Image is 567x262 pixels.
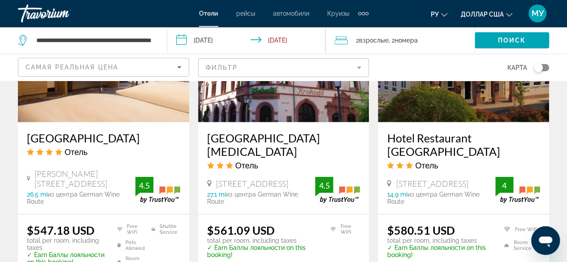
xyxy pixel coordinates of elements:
[167,27,325,54] button: Check-in date: Oct 8, 2026 Check-out date: Oct 12, 2026
[475,32,549,48] button: Поиск
[27,237,106,251] p: total per room, including taxes
[147,223,180,235] li: Shuttle Service
[415,160,438,170] span: Отель
[315,177,360,203] img: trustyou-badge.svg
[26,64,118,71] span: Самая реальная цена
[27,147,180,157] div: 4 star Hotel
[396,179,468,189] span: [STREET_ADDRESS]
[532,9,544,18] font: МУ
[135,180,153,191] div: 4.5
[389,34,418,47] span: , 2
[499,223,540,235] li: Free WiFi
[395,37,418,44] span: номера
[27,191,48,198] span: 26.5 mi
[235,160,258,170] span: Отель
[207,244,320,258] p: ✓ Earn Баллы лояльности on this booking!
[18,2,108,25] a: Травориум
[387,191,407,198] span: 14.9 mi
[135,177,180,203] img: trustyou-badge.svg
[431,8,447,21] button: Изменить язык
[326,223,360,235] li: Free WiFi
[325,27,475,54] button: Travelers: 2 adults, 0 children
[315,180,333,191] div: 4.5
[207,191,226,198] span: 27.1 mi
[387,131,540,158] a: Hotel Restaurant [GEOGRAPHIC_DATA]
[387,191,479,205] span: из центра German Wine Route
[526,4,549,23] button: Меню пользователя
[387,244,493,258] p: ✓ Earn Баллы лояльности on this booking!
[327,10,349,17] a: Круизы
[387,223,454,237] ins: $580.51 USD
[27,191,120,205] span: из центра German Wine Route
[359,37,389,44] span: Взрослые
[495,177,540,203] img: trustyou-badge.svg
[207,131,360,158] a: [GEOGRAPHIC_DATA][MEDICAL_DATA]
[358,6,368,21] button: Дополнительные элементы навигации
[27,131,180,145] a: [GEOGRAPHIC_DATA]
[273,10,309,17] a: автомобили
[199,10,218,17] a: Отели
[207,237,320,244] p: total per room, including taxes
[35,169,135,189] span: [PERSON_NAME][STREET_ADDRESS]
[27,223,95,237] ins: $547.18 USD
[461,11,504,18] font: доллар США
[356,34,389,47] span: 2
[198,58,369,77] button: Filter
[26,62,182,73] mat-select: Sort by
[507,61,527,74] span: карта
[113,223,147,235] li: Free WiFi
[236,10,255,17] a: рейсы
[207,191,298,205] span: из центра German Wine Route
[498,37,526,44] span: Поиск
[531,226,560,255] iframe: Кнопка запуска окна обмена сообщениями
[207,223,275,237] ins: $561.09 USD
[527,64,549,72] button: Toggle map
[113,240,147,251] li: Pets Allowed
[216,179,288,189] span: [STREET_ADDRESS]
[431,11,439,18] font: ру
[499,240,540,251] li: Room Service
[387,160,540,170] div: 3 star Hotel
[461,8,512,21] button: Изменить валюту
[495,180,513,191] div: 4
[65,147,87,157] span: Отель
[387,237,493,244] p: total per room, including taxes
[207,160,360,170] div: 3 star Hotel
